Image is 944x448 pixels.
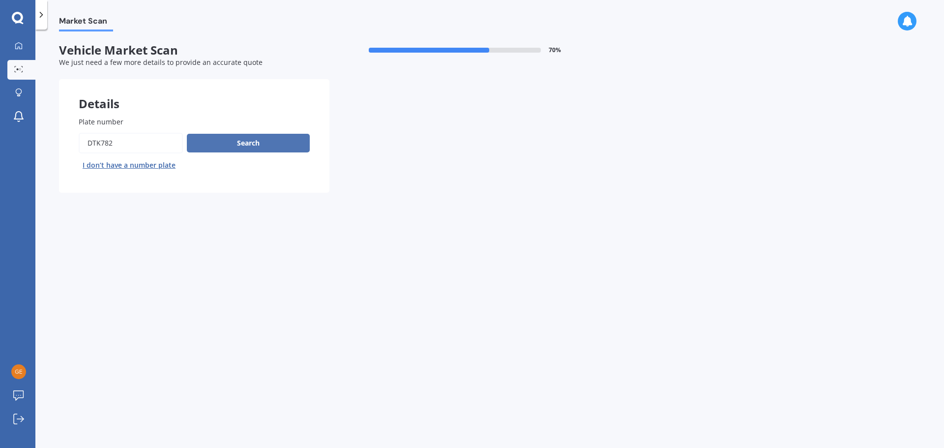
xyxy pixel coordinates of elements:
[79,133,183,153] input: Enter plate number
[549,47,561,54] span: 70 %
[59,16,113,30] span: Market Scan
[59,79,329,109] div: Details
[79,157,179,173] button: I don’t have a number plate
[59,43,329,58] span: Vehicle Market Scan
[79,117,123,126] span: Plate number
[11,364,26,379] img: 99857e82e24e00764eb62d0f134cafef
[187,134,310,152] button: Search
[59,58,263,67] span: We just need a few more details to provide an accurate quote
